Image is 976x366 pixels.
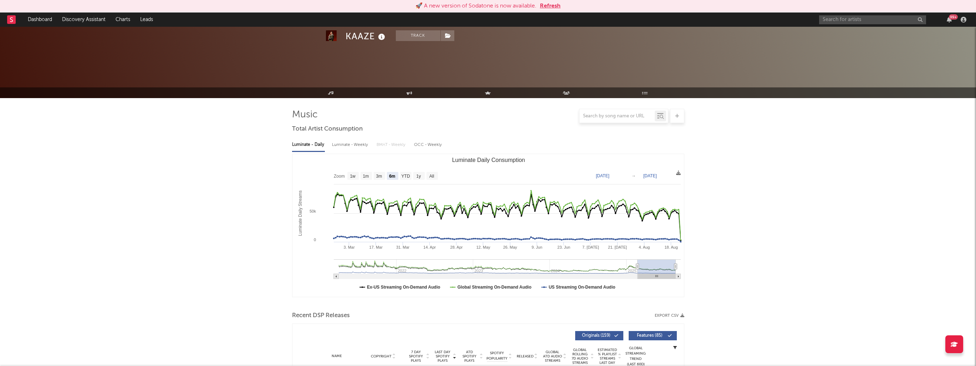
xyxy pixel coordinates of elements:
[376,174,382,179] text: 3m
[582,245,599,249] text: 7. [DATE]
[819,15,926,24] input: Search for artists
[452,157,525,163] text: Luminate Daily Consumption
[415,2,536,10] div: 🚀 A new version of Sodatone is now available.
[570,348,590,365] span: Global Rolling 7D Audio Streams
[517,354,533,359] span: Released
[416,174,421,179] text: 1y
[314,354,361,359] div: Name
[655,314,684,318] button: Export CSV
[450,245,463,249] text: 28. Apr
[531,245,542,249] text: 9. Jun
[292,311,350,320] span: Recent DSP Releases
[414,139,443,151] div: OCC - Weekly
[367,285,440,290] text: Ex-US Streaming On-Demand Audio
[575,331,623,340] button: Originals(159)
[292,139,325,151] div: Luminate - Daily
[639,245,650,249] text: 4. Aug
[350,174,356,179] text: 1w
[460,350,479,363] span: ATD Spotify Plays
[598,348,617,365] span: Estimated % Playlist Streams Last Day
[580,334,613,338] span: Originals ( 159 )
[292,154,684,297] svg: Luminate Daily Consumption
[632,173,636,178] text: →
[363,174,369,179] text: 1m
[629,331,677,340] button: Features(85)
[297,190,302,236] text: Luminate Daily Streams
[332,139,369,151] div: Luminate - Weekly
[540,2,561,10] button: Refresh
[579,113,655,119] input: Search by song name or URL
[111,12,135,27] a: Charts
[486,351,507,361] span: Spotify Popularity
[369,245,383,249] text: 17. Mar
[401,174,410,179] text: YTD
[433,350,452,363] span: Last Day Spotify Plays
[313,238,316,242] text: 0
[346,30,387,42] div: KAAZE
[57,12,111,27] a: Discovery Assistant
[476,245,490,249] text: 12. May
[643,173,657,178] text: [DATE]
[949,14,958,20] div: 99 +
[503,245,517,249] text: 26. May
[543,350,562,363] span: Global ATD Audio Streams
[548,285,615,290] text: US Streaming On-Demand Audio
[135,12,158,27] a: Leads
[396,30,440,41] button: Track
[457,285,531,290] text: Global Streaming On-Demand Audio
[423,245,436,249] text: 14. Apr
[407,350,425,363] span: 7 Day Spotify Plays
[633,334,666,338] span: Features ( 85 )
[396,245,409,249] text: 31. Mar
[310,209,316,213] text: 50k
[371,354,392,359] span: Copyright
[334,174,345,179] text: Zoom
[664,245,678,249] text: 18. Aug
[557,245,570,249] text: 23. Jun
[608,245,627,249] text: 21. [DATE]
[596,173,609,178] text: [DATE]
[292,125,363,133] span: Total Artist Consumption
[389,174,395,179] text: 6m
[429,174,434,179] text: All
[343,245,355,249] text: 3. Mar
[947,17,952,22] button: 99+
[23,12,57,27] a: Dashboard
